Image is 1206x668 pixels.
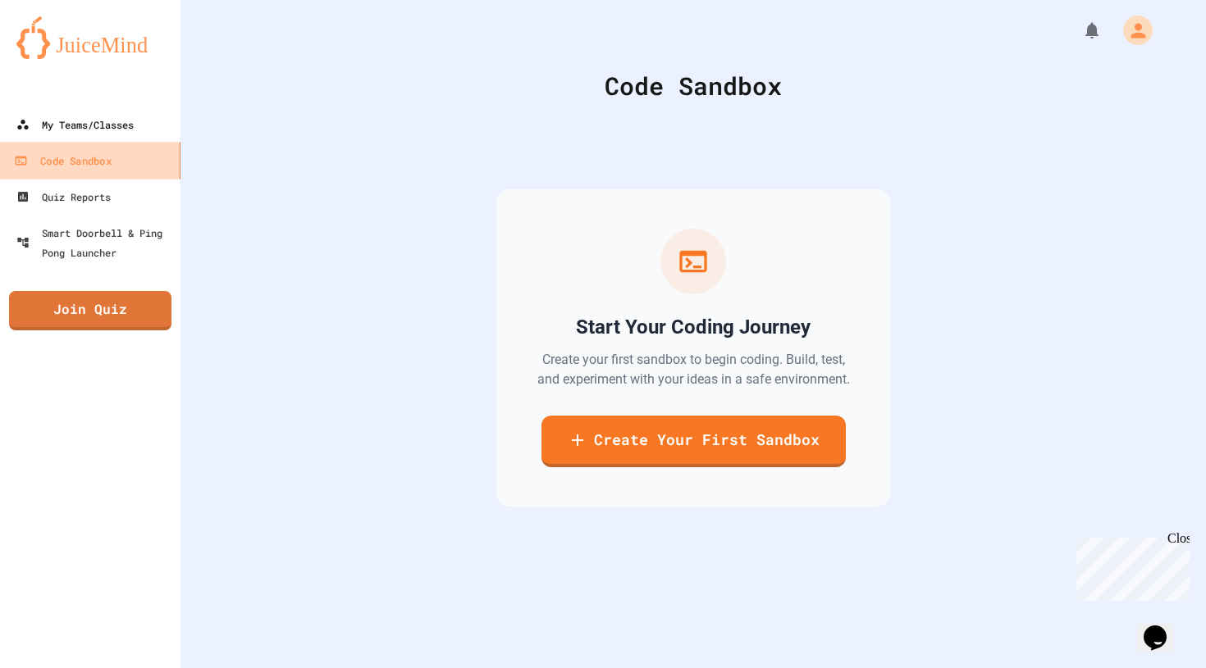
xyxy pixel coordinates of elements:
[16,223,174,262] div: Smart Doorbell & Ping Pong Launcher
[536,350,851,389] p: Create your first sandbox to begin coding. Build, test, and experiment with your ideas in a safe ...
[222,67,1165,104] div: Code Sandbox
[16,16,164,59] img: logo-orange.svg
[1070,531,1190,601] iframe: chat widget
[14,151,111,171] div: Code Sandbox
[7,7,113,104] div: Chat with us now!Close
[16,187,111,207] div: Quiz Reports
[9,291,171,330] a: Join Quiz
[541,416,846,467] a: Create Your First Sandbox
[16,115,134,134] div: My Teams/Classes
[1052,16,1106,44] div: My Notifications
[1106,11,1157,49] div: My Account
[1137,602,1190,652] iframe: chat widget
[576,314,811,340] h2: Start Your Coding Journey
